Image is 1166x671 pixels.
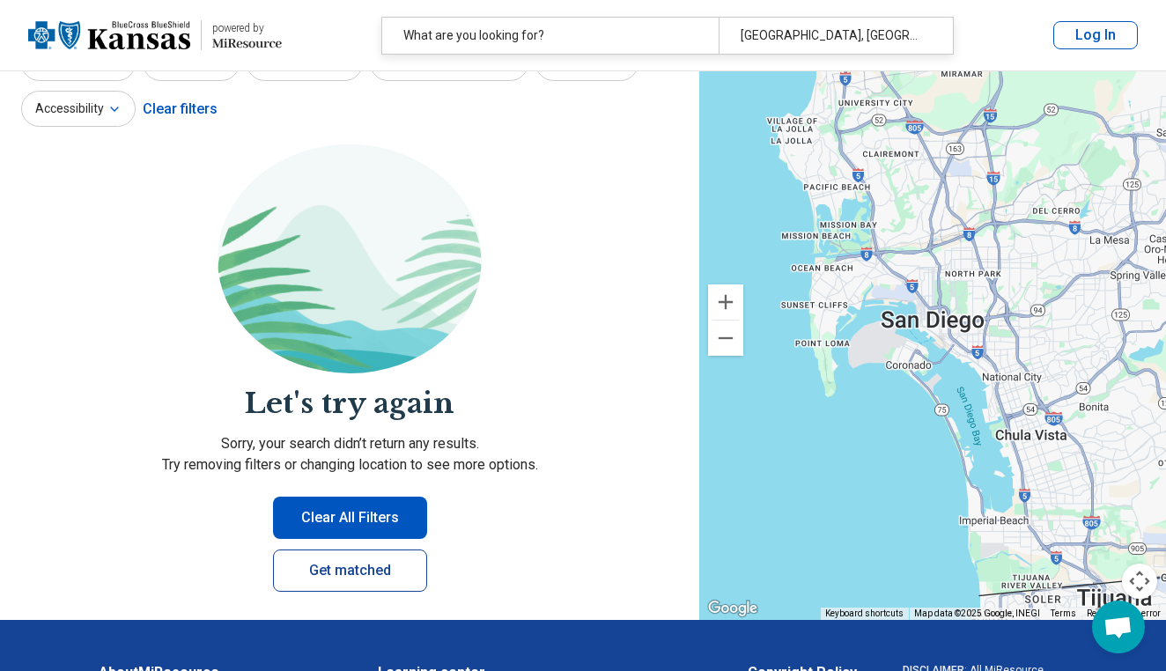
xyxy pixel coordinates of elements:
button: Clear All Filters [273,497,427,539]
img: Blue Cross Blue Shield Kansas [28,14,190,56]
a: Report a map error [1087,608,1161,618]
div: Clear filters [143,88,218,130]
button: Map camera controls [1122,564,1157,599]
p: Sorry, your search didn’t return any results. Try removing filters or changing location to see mo... [21,433,678,476]
button: Accessibility [21,91,136,127]
h2: Let's try again [21,384,678,424]
button: Zoom in [708,284,743,320]
a: Get matched [273,549,427,592]
div: [GEOGRAPHIC_DATA], [GEOGRAPHIC_DATA], [GEOGRAPHIC_DATA] [719,18,942,54]
button: Zoom out [708,321,743,356]
span: Map data ©2025 Google, INEGI [914,608,1040,618]
div: powered by [212,20,282,36]
button: Log In [1053,21,1138,49]
div: What are you looking for? [382,18,719,54]
a: Open this area in Google Maps (opens a new window) [704,597,762,620]
img: Google [704,597,762,620]
button: Keyboard shortcuts [825,608,904,620]
a: Blue Cross Blue Shield Kansaspowered by [28,14,282,56]
a: Open chat [1092,601,1145,653]
a: Terms [1051,608,1076,618]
